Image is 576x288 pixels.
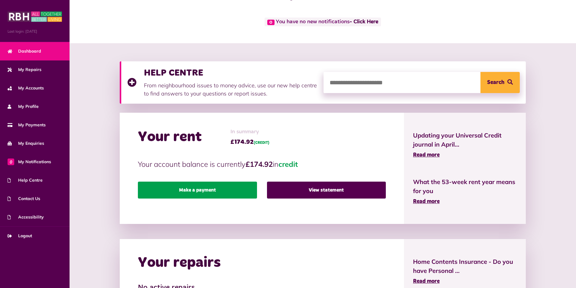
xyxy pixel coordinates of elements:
span: You have no new notifications [265,18,381,26]
span: Accessibility [8,214,44,220]
span: My Notifications [8,159,51,165]
span: My Repairs [8,66,41,73]
span: Read more [413,199,440,204]
a: - Click Here [350,19,378,25]
button: Search [480,72,520,93]
p: From neighbourhood issues to money advice, use our new help centre to find answers to your questi... [144,81,317,98]
span: My Enquiries [8,140,44,147]
h3: HELP CENTRE [144,67,317,78]
span: What the 53-week rent year means for you [413,177,517,196]
p: Your account balance is currently in [138,159,386,170]
a: Home Contents Insurance - Do you have Personal ... Read more [413,257,517,286]
span: £174.92 [230,138,269,147]
strong: £174.92 [246,160,273,169]
a: Updating your Universal Credit journal in April... Read more [413,131,517,159]
span: My Accounts [8,85,44,91]
h2: Your repairs [138,254,221,272]
span: Logout [8,233,32,239]
span: Home Contents Insurance - Do you have Personal ... [413,257,517,275]
span: My Profile [8,103,39,110]
a: Make a payment [138,182,257,199]
span: Help Centre [8,177,43,183]
span: Read more [413,152,440,158]
span: credit [278,160,298,169]
span: Updating your Universal Credit journal in April... [413,131,517,149]
a: What the 53-week rent year means for you Read more [413,177,517,206]
span: (CREDIT) [254,141,269,145]
span: 0 [267,20,275,25]
span: In summary [230,128,269,136]
h2: Your rent [138,128,202,146]
span: Search [487,72,504,93]
span: 0 [8,158,14,165]
a: View statement [267,182,386,199]
img: MyRBH [8,11,62,23]
span: Last login: [DATE] [8,29,62,34]
span: My Payments [8,122,46,128]
span: Dashboard [8,48,41,54]
span: Contact Us [8,196,40,202]
span: Read more [413,279,440,284]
